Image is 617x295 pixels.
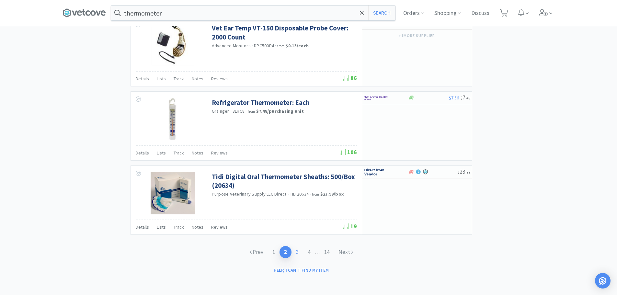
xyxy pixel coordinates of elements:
span: $ [461,96,463,100]
span: from [248,109,255,114]
a: Prev [245,246,268,258]
span: · [310,191,311,197]
span: Reviews [211,150,228,156]
span: Notes [192,224,203,230]
span: TID 20634 [290,191,309,197]
strong: $7.48 / purchasing unit [256,108,304,114]
span: $ [458,170,460,175]
span: Notes [192,150,203,156]
span: · [246,108,247,114]
a: Discuss [469,10,492,16]
a: 2 [280,246,291,258]
span: 23 [458,168,470,175]
span: Lists [157,224,166,230]
img: c67096674d5b41e1bca769e75293f8dd_19.png [364,167,388,177]
img: 3b6bd33d4aab4986a3c955a703358562_82685.png [151,24,195,66]
strong: $0.13 / each [286,43,309,49]
span: Details [136,76,149,82]
span: 106 [340,148,357,156]
a: 14 [320,246,334,258]
input: Search by item, sku, manufacturer, ingredient, size... [111,6,395,20]
a: 4 [303,246,315,258]
span: 3LRC8 [233,108,245,114]
span: . 99 [465,170,470,175]
button: Search [368,6,395,20]
span: Lists [157,76,166,82]
a: Vet Ear Temp VT-150 Disposable Probe Cover: 2000 Count [212,24,355,41]
span: Details [136,224,149,230]
span: $271.75 [439,21,453,27]
a: Next [334,246,358,258]
span: Notes [192,76,203,82]
span: from [277,44,284,48]
a: Grainger [212,108,229,114]
span: Track [174,76,184,82]
span: Track [174,150,184,156]
span: . 48 [465,96,470,100]
span: from [312,192,319,197]
div: Open Intercom Messenger [595,273,611,289]
span: DPC500P4 [254,43,274,49]
img: e4fba7b80fc04bbfabdf6311a28c1c51_638895.png [168,98,177,140]
span: 7 [461,94,470,101]
span: · [252,43,253,49]
a: Advanced Monitors [212,43,251,49]
span: · [275,43,276,49]
a: 1 [268,246,280,258]
a: Purpose Veterinary Supply LLC Direct [212,191,287,197]
strong: $23.99 / box [320,191,344,197]
span: 19 [343,222,357,230]
span: Reviews [211,76,228,82]
span: Reviews [211,224,228,230]
span: Details [136,150,149,156]
span: 86 [343,74,357,82]
img: f6b2451649754179b5b4e0c70c3f7cb0_2.png [364,93,388,103]
span: Track [174,224,184,230]
a: Refrigerator Thermometer: Each [212,98,309,107]
span: Lists [157,150,166,156]
button: +1more supplier [395,31,438,40]
span: $7.56 [449,95,459,101]
img: fac4393b318b404bb5fc258ef10cf616_411163.png [151,172,195,214]
span: · [288,191,289,197]
span: · [230,108,232,114]
button: Help, I can't find my item [270,265,333,276]
a: Tidi Digital Oral Thermometer Sheaths: 500/Box (20634) [212,172,355,190]
a: 3 [291,246,303,258]
span: . . . [315,249,334,255]
span: 269 [455,19,470,27]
